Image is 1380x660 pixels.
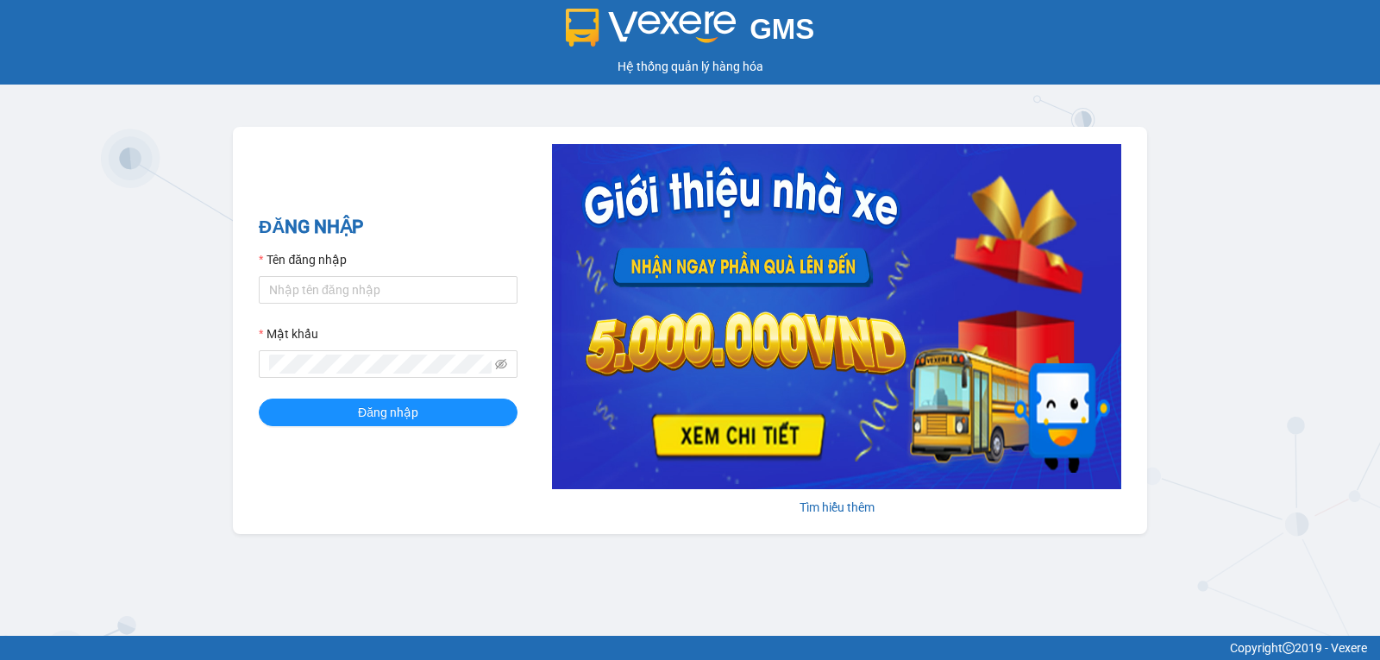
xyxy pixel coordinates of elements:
img: banner-0 [552,144,1121,489]
img: logo 2 [566,9,737,47]
span: Đăng nhập [358,403,418,422]
button: Đăng nhập [259,399,517,426]
div: Copyright 2019 - Vexere [13,638,1367,657]
div: Tìm hiểu thêm [552,498,1121,517]
input: Mật khẩu [269,355,492,374]
label: Tên đăng nhập [259,250,347,269]
h2: ĐĂNG NHẬP [259,213,517,242]
div: Hệ thống quản lý hàng hóa [4,57,1376,76]
span: GMS [750,13,814,45]
span: copyright [1283,642,1295,654]
span: eye-invisible [495,358,507,370]
a: GMS [566,26,815,40]
input: Tên đăng nhập [259,276,517,304]
label: Mật khẩu [259,324,318,343]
